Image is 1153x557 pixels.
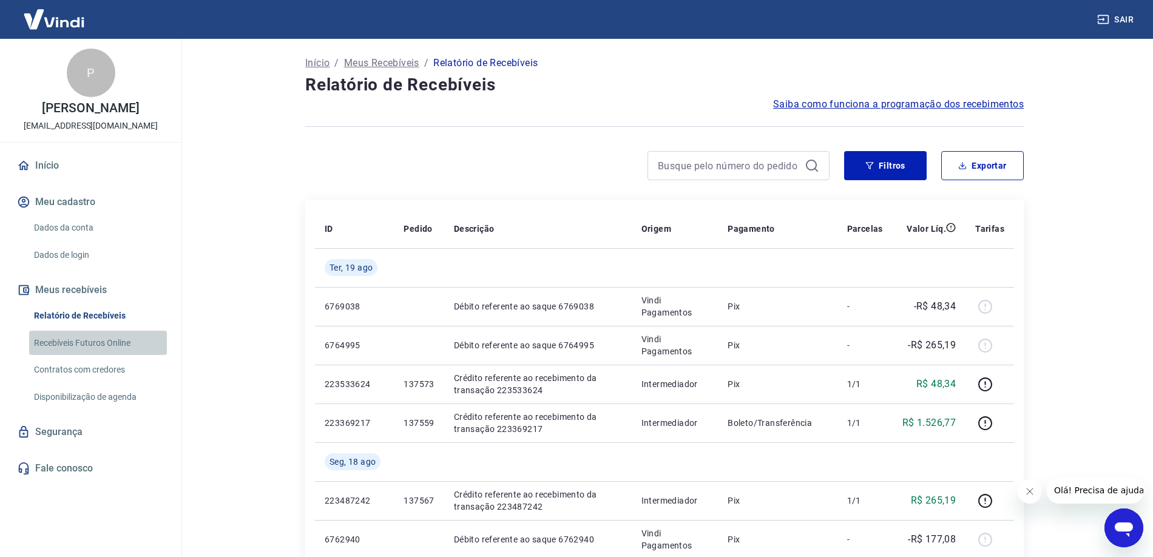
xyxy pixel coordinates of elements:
[728,223,775,235] p: Pagamento
[330,456,376,468] span: Seg, 18 ago
[773,97,1024,112] a: Saiba como funciona a programação dos recebimentos
[29,357,167,382] a: Contratos com credores
[641,294,709,319] p: Vindi Pagamentos
[325,300,384,312] p: 6769038
[42,102,139,115] p: [PERSON_NAME]
[941,151,1024,180] button: Exportar
[728,417,827,429] p: Boleto/Transferência
[15,419,167,445] a: Segurança
[24,120,158,132] p: [EMAIL_ADDRESS][DOMAIN_NAME]
[1104,508,1143,547] iframe: Botão para abrir a janela de mensagens
[728,533,827,545] p: Pix
[15,152,167,179] a: Início
[641,527,709,552] p: Vindi Pagamentos
[844,151,927,180] button: Filtros
[15,189,167,215] button: Meu cadastro
[454,300,622,312] p: Débito referente ao saque 6769038
[325,417,384,429] p: 223369217
[847,533,883,545] p: -
[325,533,384,545] p: 6762940
[847,339,883,351] p: -
[15,277,167,303] button: Meus recebíveis
[29,243,167,268] a: Dados de login
[641,378,709,390] p: Intermediador
[7,8,102,18] span: Olá! Precisa de ajuda?
[454,411,622,435] p: Crédito referente ao recebimento da transação 223369217
[908,532,956,547] p: -R$ 177,08
[325,223,333,235] p: ID
[454,488,622,513] p: Crédito referente ao recebimento da transação 223487242
[847,417,883,429] p: 1/1
[454,372,622,396] p: Crédito referente ao recebimento da transação 223533624
[908,338,956,353] p: -R$ 265,19
[902,416,956,430] p: R$ 1.526,77
[330,262,373,274] span: Ter, 19 ago
[29,303,167,328] a: Relatório de Recebíveis
[728,378,827,390] p: Pix
[1095,8,1138,31] button: Sair
[404,417,434,429] p: 137559
[641,417,709,429] p: Intermediador
[404,378,434,390] p: 137573
[907,223,946,235] p: Valor Líq.
[305,56,330,70] a: Início
[325,378,384,390] p: 223533624
[325,339,384,351] p: 6764995
[847,378,883,390] p: 1/1
[975,223,1004,235] p: Tarifas
[15,1,93,38] img: Vindi
[916,377,956,391] p: R$ 48,34
[325,495,384,507] p: 223487242
[914,299,956,314] p: -R$ 48,34
[641,333,709,357] p: Vindi Pagamentos
[641,495,709,507] p: Intermediador
[847,300,883,312] p: -
[911,493,956,508] p: R$ 265,19
[344,56,419,70] a: Meus Recebíveis
[29,215,167,240] a: Dados da conta
[1047,477,1143,504] iframe: Mensagem da empresa
[404,223,432,235] p: Pedido
[29,385,167,410] a: Disponibilização de agenda
[454,223,495,235] p: Descrição
[658,157,800,175] input: Busque pelo número do pedido
[847,495,883,507] p: 1/1
[305,73,1024,97] h4: Relatório de Recebíveis
[454,533,622,545] p: Débito referente ao saque 6762940
[433,56,538,70] p: Relatório de Recebíveis
[1018,479,1042,504] iframe: Fechar mensagem
[728,495,827,507] p: Pix
[847,223,883,235] p: Parcelas
[67,49,115,97] div: P
[404,495,434,507] p: 137567
[454,339,622,351] p: Débito referente ao saque 6764995
[15,455,167,482] a: Fale conosco
[29,331,167,356] a: Recebíveis Futuros Online
[728,339,827,351] p: Pix
[424,56,428,70] p: /
[334,56,339,70] p: /
[641,223,671,235] p: Origem
[728,300,827,312] p: Pix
